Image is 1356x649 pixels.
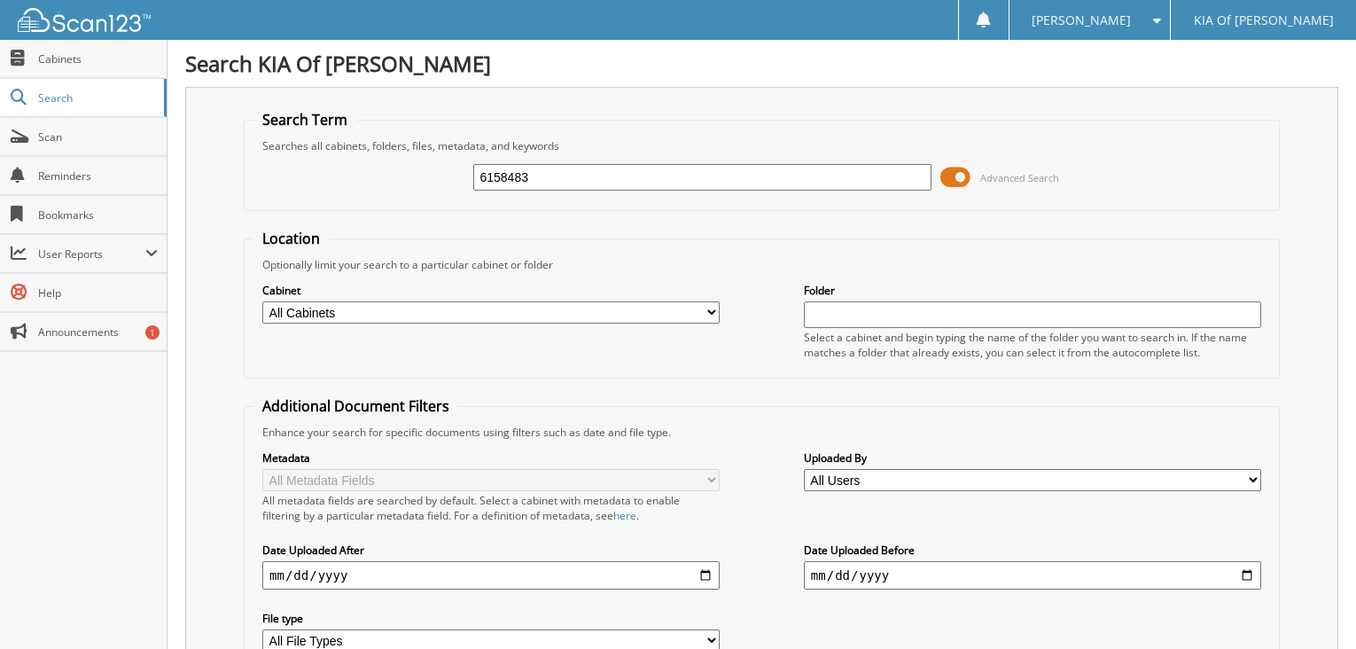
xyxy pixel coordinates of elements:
[38,324,158,340] span: Announcements
[613,508,636,523] a: here
[253,257,1270,272] div: Optionally limit your search to a particular cabinet or folder
[253,138,1270,153] div: Searches all cabinets, folders, files, metadata, and keywords
[1194,15,1334,26] span: KIA Of [PERSON_NAME]
[253,425,1270,440] div: Enhance your search for specific documents using filters such as date and file type.
[38,285,158,301] span: Help
[980,171,1059,184] span: Advanced Search
[38,90,155,106] span: Search
[253,396,458,416] legend: Additional Document Filters
[1032,15,1131,26] span: [PERSON_NAME]
[804,450,1261,465] label: Uploaded By
[185,49,1338,78] h1: Search KIA Of [PERSON_NAME]
[262,493,720,523] div: All metadata fields are searched by default. Select a cabinet with metadata to enable filtering b...
[145,325,160,340] div: 1
[38,51,158,66] span: Cabinets
[253,110,356,129] legend: Search Term
[262,561,720,590] input: start
[804,543,1261,558] label: Date Uploaded Before
[262,611,720,626] label: File type
[804,283,1261,298] label: Folder
[38,246,145,262] span: User Reports
[804,330,1261,360] div: Select a cabinet and begin typing the name of the folder you want to search in. If the name match...
[804,561,1261,590] input: end
[18,8,151,32] img: scan123-logo-white.svg
[262,450,720,465] label: Metadata
[38,129,158,145] span: Scan
[38,168,158,184] span: Reminders
[262,543,720,558] label: Date Uploaded After
[262,283,720,298] label: Cabinet
[253,229,329,248] legend: Location
[38,207,158,223] span: Bookmarks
